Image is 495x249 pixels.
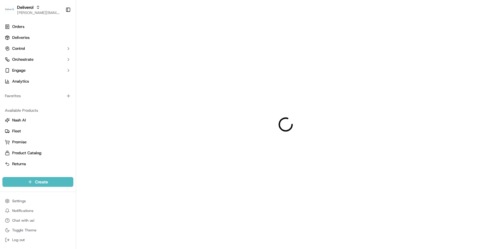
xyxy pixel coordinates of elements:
span: Log out [12,237,25,242]
div: Available Products [2,106,73,115]
span: Returns [12,161,26,167]
span: Fleet [12,128,21,134]
span: Toggle Theme [12,228,37,233]
button: DeliverolDeliverol[PERSON_NAME][EMAIL_ADDRESS][PERSON_NAME][DOMAIN_NAME] [2,2,63,17]
a: Nash AI [5,118,71,123]
button: Orchestrate [2,55,73,64]
a: Analytics [2,77,73,86]
a: Deliveries [2,33,73,43]
a: Fleet [5,128,71,134]
button: Nash AI [2,115,73,125]
button: Chat with us! [2,216,73,225]
a: Orders [2,22,73,32]
span: Create [35,179,48,185]
button: [PERSON_NAME][EMAIL_ADDRESS][PERSON_NAME][DOMAIN_NAME] [17,10,61,15]
button: Deliverol [17,4,33,10]
span: Chat with us! [12,218,34,223]
span: Settings [12,199,26,203]
span: Product Catalog [12,150,41,156]
span: Notifications [12,208,33,213]
button: Notifications [2,206,73,215]
div: Favorites [2,91,73,101]
span: Orchestrate [12,57,33,62]
a: Promise [5,139,71,145]
button: Create [2,177,73,187]
button: Returns [2,159,73,169]
span: Promise [12,139,26,145]
button: Fleet [2,126,73,136]
img: Deliverol [5,5,15,14]
span: Analytics [12,79,29,84]
span: Deliveries [12,35,30,40]
button: Product Catalog [2,148,73,158]
button: Toggle Theme [2,226,73,234]
button: Engage [2,66,73,75]
span: Nash AI [12,118,26,123]
a: Returns [5,161,71,167]
a: Product Catalog [5,150,71,156]
button: Settings [2,197,73,205]
button: Control [2,44,73,53]
span: Control [12,46,25,51]
span: Orders [12,24,24,29]
span: Engage [12,68,26,73]
button: Promise [2,137,73,147]
button: Log out [2,236,73,244]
